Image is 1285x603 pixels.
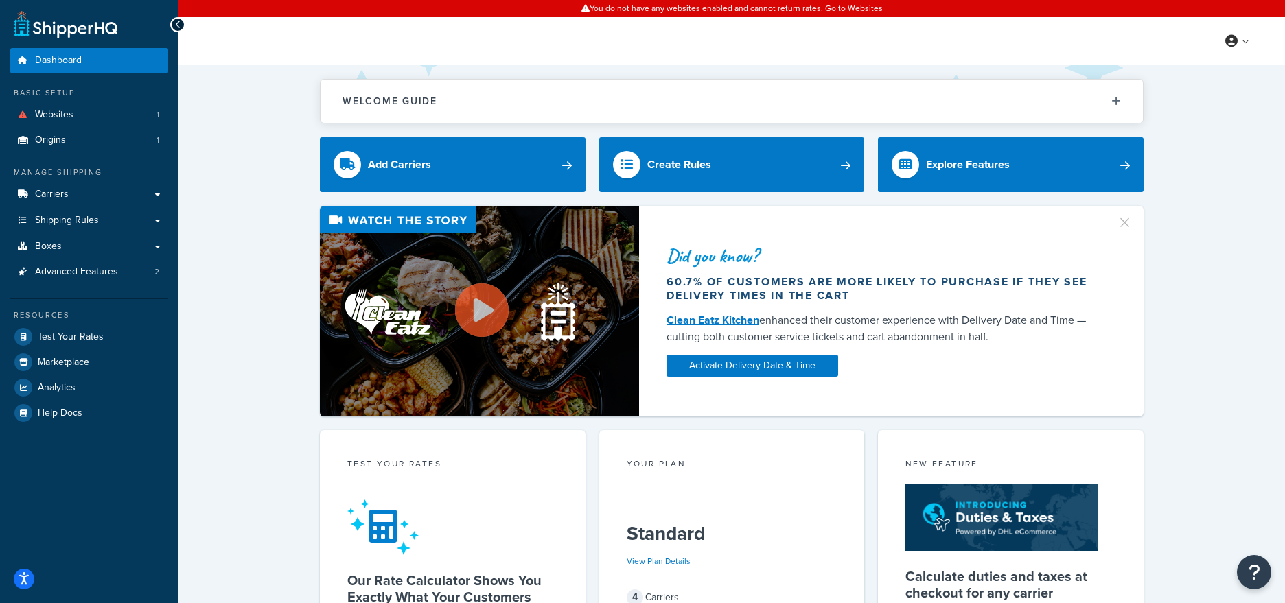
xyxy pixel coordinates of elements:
a: Analytics [10,375,168,400]
h5: Standard [627,523,837,545]
div: Create Rules [647,155,711,174]
a: Websites1 [10,102,168,128]
button: Open Resource Center [1237,555,1271,589]
a: Origins1 [10,128,168,153]
div: 60.7% of customers are more likely to purchase if they see delivery times in the cart [667,275,1100,303]
a: Create Rules [599,137,865,192]
span: 2 [154,266,159,278]
h2: Welcome Guide [343,96,437,106]
a: Carriers [10,182,168,207]
a: Clean Eatz Kitchen [667,312,759,328]
a: Advanced Features2 [10,259,168,285]
div: Basic Setup [10,87,168,99]
span: Help Docs [38,407,82,419]
a: Boxes [10,234,168,259]
a: Add Carriers [320,137,586,192]
span: Test Your Rates [38,331,104,343]
span: 1 [157,134,159,146]
li: Advanced Features [10,259,168,285]
span: Shipping Rules [35,215,99,226]
span: Marketplace [38,357,89,368]
div: Your Plan [627,458,837,473]
span: Analytics [38,382,76,394]
span: Advanced Features [35,266,118,278]
div: Explore Features [926,155,1010,174]
li: Origins [10,128,168,153]
span: Boxes [35,241,62,252]
span: Dashboard [35,55,82,67]
div: Resources [10,309,168,321]
div: Manage Shipping [10,167,168,178]
div: Add Carriers [368,155,431,174]
a: Activate Delivery Date & Time [667,355,838,377]
a: Dashboard [10,48,168,73]
div: Test your rates [347,458,558,473]
img: Video thumbnail [320,206,639,416]
span: Origins [35,134,66,146]
a: Help Docs [10,401,168,425]
span: Carriers [35,189,69,200]
div: Did you know? [667,246,1100,265]
span: Websites [35,109,73,121]
div: New Feature [905,458,1116,473]
div: enhanced their customer experience with Delivery Date and Time — cutting both customer service ti... [667,312,1100,345]
span: 1 [157,109,159,121]
a: Shipping Rules [10,208,168,233]
a: Go to Websites [825,2,883,14]
a: Explore Features [878,137,1144,192]
a: Test Your Rates [10,324,168,349]
a: Marketplace [10,350,168,375]
a: View Plan Details [627,555,691,567]
button: Welcome Guide [321,80,1143,123]
h5: Calculate duties and taxes at checkout for any carrier [905,568,1116,601]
